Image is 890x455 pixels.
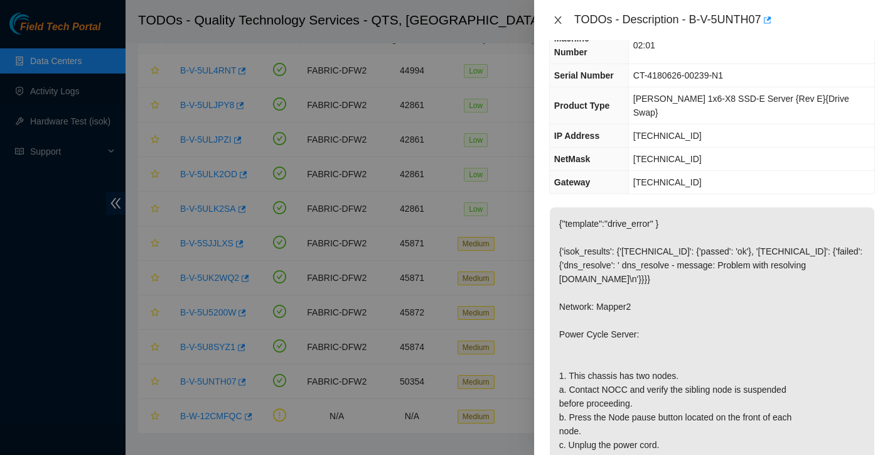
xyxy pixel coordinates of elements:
div: TODOs - Description - B-V-5UNTH07 [574,10,875,30]
span: [TECHNICAL_ID] [633,154,702,164]
button: Close [549,14,567,26]
span: 02:01 [633,40,655,50]
span: [PERSON_NAME] 1x6-X8 SSD-E Server {Rev E}{Drive Swap} [633,94,849,118]
span: CT-4180626-00239-N1 [633,70,723,80]
span: close [553,15,563,25]
span: Product Type [554,101,609,111]
span: NetMask [554,154,591,164]
span: Serial Number [554,70,614,80]
span: IP Address [554,131,599,141]
span: [TECHNICAL_ID] [633,131,702,141]
span: [TECHNICAL_ID] [633,177,702,187]
span: Gateway [554,177,591,187]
